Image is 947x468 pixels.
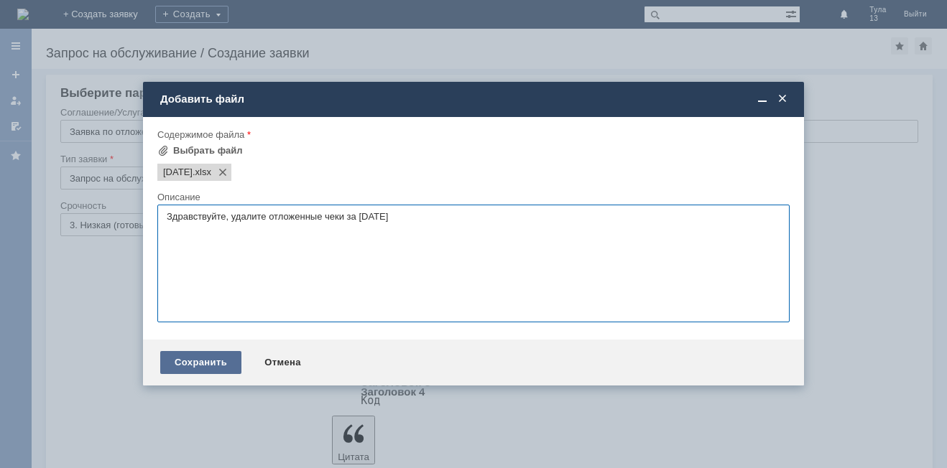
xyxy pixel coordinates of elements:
span: Свернуть (Ctrl + M) [755,93,770,106]
div: Описание [157,192,787,202]
div: Содержимое файла [157,130,787,139]
span: Закрыть [775,93,790,106]
div: Добавить файл [160,93,790,106]
span: 04.10.2025.xlsx [163,167,193,178]
div: Выбрать файл [173,145,243,156]
span: 04.10.2025.xlsx [193,167,211,178]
